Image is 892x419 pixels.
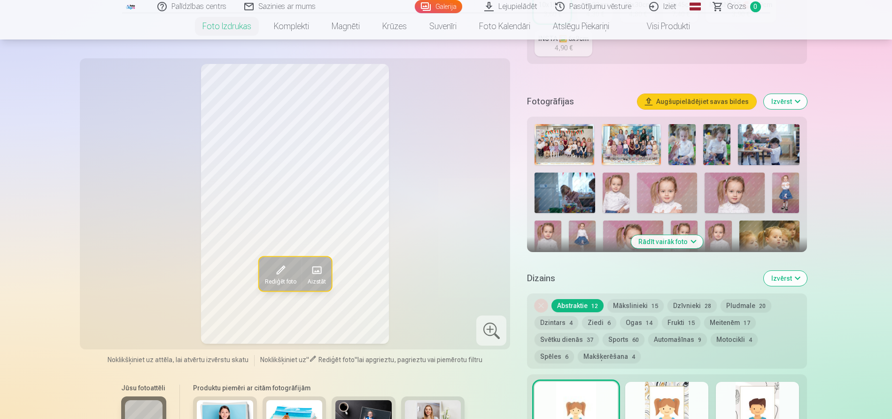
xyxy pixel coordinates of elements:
button: Ogas14 [620,316,658,329]
span: 9 [698,337,701,343]
div: 4,90 € [555,43,573,53]
span: 14 [646,320,652,326]
a: Suvenīri [418,13,468,40]
span: 15 [688,320,695,326]
span: Rediģēt foto [264,277,296,285]
a: Krūzes [371,13,418,40]
span: 4 [569,320,573,326]
span: Aizstāt [307,277,326,285]
span: 15 [652,303,658,309]
span: 4 [632,354,635,360]
button: Automašīnas9 [648,333,707,346]
h5: Fotogrāfijas [527,95,629,108]
h5: Dizains [527,272,756,285]
span: 20 [759,303,766,309]
button: Augšupielādējiet savas bildes [637,94,756,109]
button: Izvērst [764,271,807,286]
button: Frukti15 [662,316,700,329]
h6: Jūsu fotoattēli [121,383,166,393]
button: Dzintars4 [535,316,578,329]
span: Grozs [727,1,746,12]
span: 37 [587,337,593,343]
span: 6 [607,320,611,326]
button: Abstraktie12 [551,299,604,312]
button: Motocikli4 [711,333,758,346]
button: Rādīt vairāk foto [631,235,703,248]
button: Dzīvnieki28 [667,299,717,312]
span: 12 [591,303,598,309]
span: " [306,356,309,364]
span: Noklikšķiniet uz attēla, lai atvērtu izvērstu skatu [108,355,248,364]
span: 60 [632,337,639,343]
a: Foto kalendāri [468,13,542,40]
a: Foto izdrukas [191,13,263,40]
button: Svētku dienās37 [535,333,599,346]
a: INSTA 🖼️ 6x9cm4,90 € [535,30,592,56]
button: Ziedi6 [582,316,616,329]
span: 28 [705,303,711,309]
span: " [355,356,357,364]
span: lai apgrieztu, pagrieztu vai piemērotu filtru [357,356,482,364]
span: 17 [744,320,750,326]
button: Makšķerēšana4 [578,350,641,363]
button: Sports60 [603,333,644,346]
button: Meitenēm17 [704,316,756,329]
button: Aizstāt [302,257,331,291]
a: Atslēgu piekariņi [542,13,621,40]
img: /fa1 [126,4,136,9]
a: Magnēti [320,13,371,40]
button: Spēles6 [535,350,574,363]
h6: Produktu piemēri ar citām fotogrāfijām [189,383,468,393]
a: Komplekti [263,13,320,40]
button: Pludmale20 [721,299,771,312]
span: 4 [749,337,752,343]
span: Rediģēt foto [318,356,355,364]
span: 0 [750,1,761,12]
span: 6 [565,354,568,360]
button: Rediģēt foto [259,257,302,291]
button: Izvērst [764,94,807,109]
span: Noklikšķiniet uz [260,356,306,364]
button: Mākslinieki15 [607,299,664,312]
a: Visi produkti [621,13,701,40]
